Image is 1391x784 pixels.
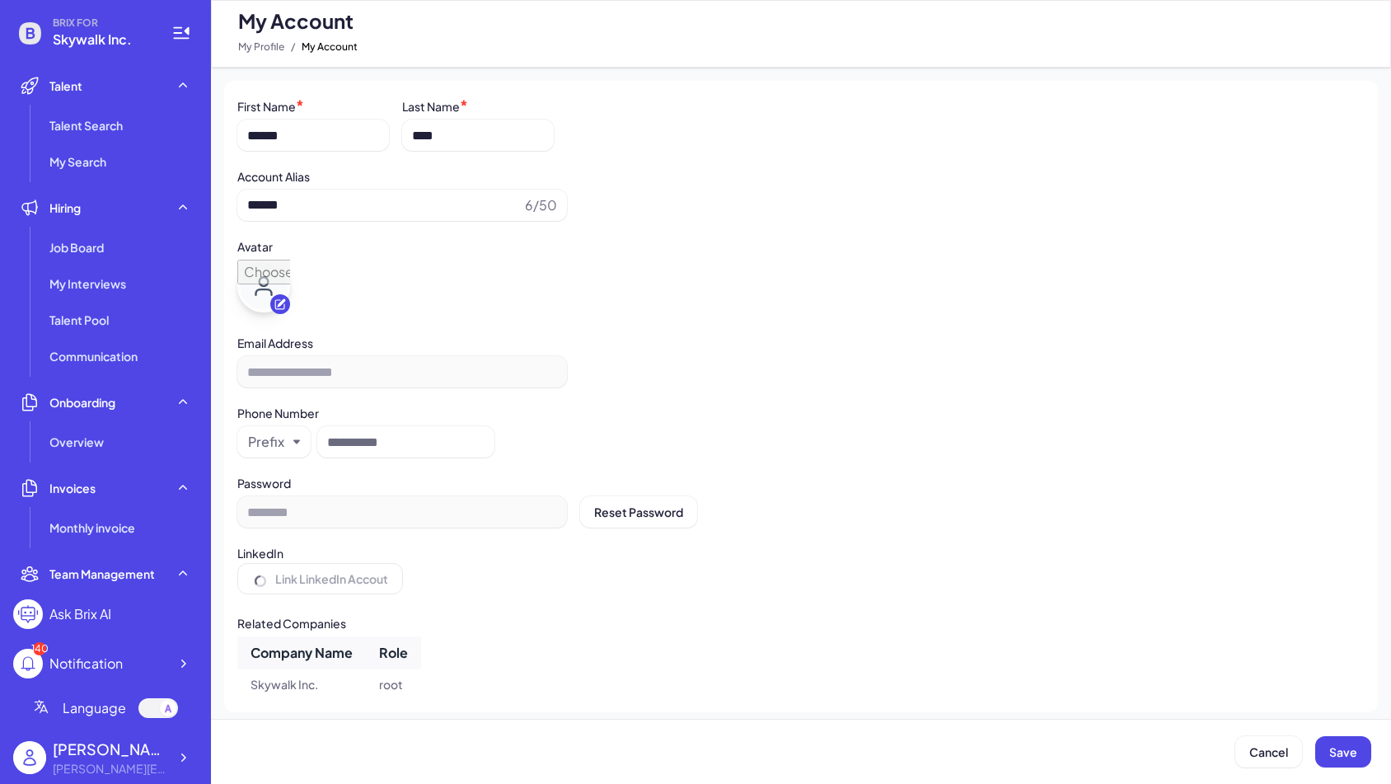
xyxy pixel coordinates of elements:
th: Role [366,636,421,669]
div: Jackie [53,738,168,760]
label: Last Name [402,99,460,114]
span: Skywalk Inc. [53,30,152,49]
span: / [291,37,295,57]
span: Talent Search [49,117,123,134]
span: Language [63,698,126,718]
label: Related Companies [237,616,346,631]
label: First Name [237,99,296,114]
span: Invoices [49,480,96,496]
div: Ask Brix AI [49,604,111,624]
span: Save [1329,744,1357,759]
td: root [366,669,421,699]
div: Prefix [248,432,284,452]
span: Overview [49,434,104,450]
span: Talent [49,77,82,94]
span: My Account [238,7,354,34]
span: Onboarding [49,394,115,411]
label: LinkedIn [237,546,283,561]
label: Phone Number [237,406,319,420]
div: 140 [33,642,46,655]
span: Communication [49,348,138,364]
label: Password [237,476,291,491]
div: Notification [49,654,123,674]
label: Avatar [237,239,273,254]
td: Skywalk Inc. [237,669,366,699]
button: Save [1315,736,1371,768]
span: Reset Password [594,505,683,519]
span: My Account [302,37,358,57]
img: user_logo.png [13,741,46,774]
span: BRIX FOR [53,16,152,30]
span: Hiring [49,200,81,216]
label: Email Address [237,336,313,350]
button: Cancel [1235,736,1302,768]
label: Account Alias [237,169,310,184]
th: Company Name [237,636,366,669]
span: Monthly invoice [49,519,135,536]
span: My Interviews [49,275,126,292]
div: jackie@skywalk.ai [53,760,168,777]
span: Talent Pool [49,312,109,328]
span: Team Management [49,566,155,582]
span: My Search [49,153,106,170]
button: Reset Password [580,496,697,528]
span: Job Board [49,239,104,256]
span: 6/50 [518,195,557,215]
span: Cancel [1249,744,1288,759]
button: Prefix [248,432,287,452]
